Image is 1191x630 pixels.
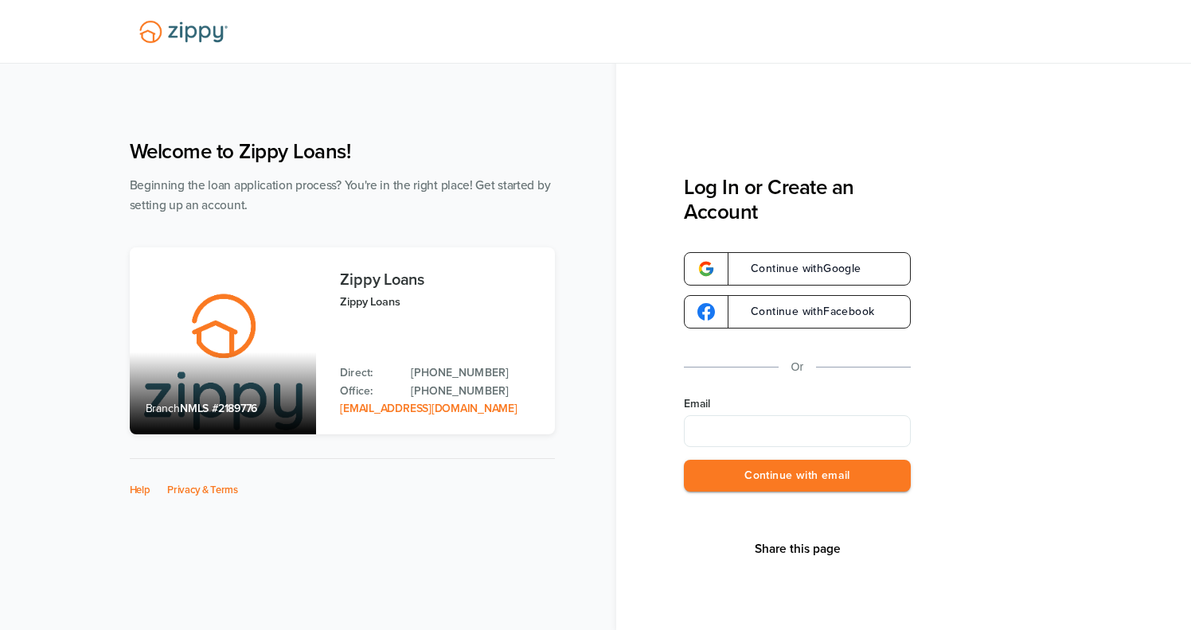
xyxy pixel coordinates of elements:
[130,139,555,164] h1: Welcome to Zippy Loans!
[791,357,804,377] p: Or
[130,484,150,496] a: Help
[340,402,517,415] a: Email Address: zippyguide@zippymh.com
[340,364,395,382] p: Direct:
[735,263,861,274] span: Continue with Google
[167,484,238,496] a: Privacy & Terms
[180,402,257,415] span: NMLS #2189776
[684,252,911,286] a: google-logoContinue withGoogle
[411,364,538,382] a: Direct Phone: 512-975-2947
[735,306,874,317] span: Continue with Facebook
[130,14,237,50] img: Lender Logo
[340,293,538,311] p: Zippy Loans
[130,178,551,212] span: Beginning the loan application process? You're in the right place! Get started by setting up an a...
[146,402,181,415] span: Branch
[411,383,538,400] a: Office Phone: 512-975-2947
[684,460,911,492] button: Continue with email
[684,415,911,447] input: Email Address
[684,396,911,412] label: Email
[697,303,715,321] img: google-logo
[684,295,911,329] a: google-logoContinue withFacebook
[697,260,715,278] img: google-logo
[340,271,538,289] h3: Zippy Loans
[340,383,395,400] p: Office:
[684,175,911,224] h3: Log In or Create an Account
[750,541,845,557] button: Share This Page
